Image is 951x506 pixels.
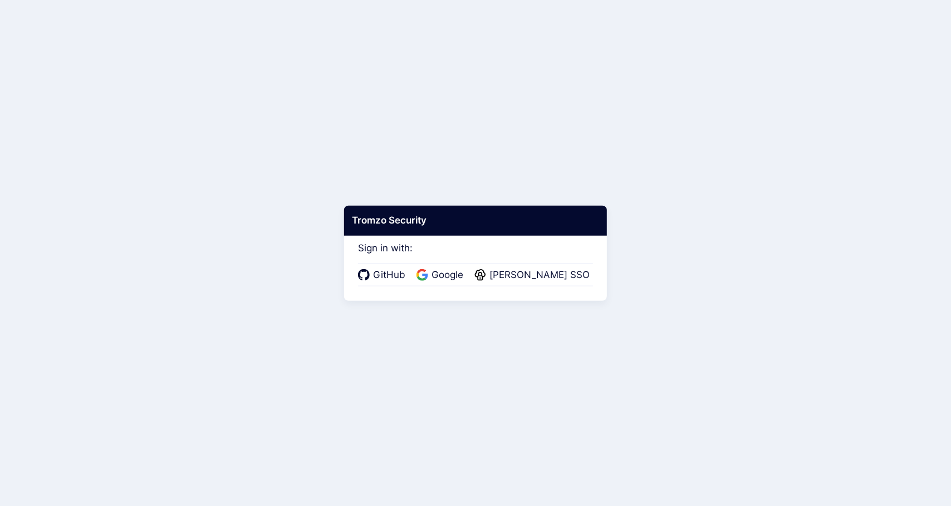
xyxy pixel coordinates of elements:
span: [PERSON_NAME] SSO [486,268,593,282]
a: GitHub [358,268,409,282]
span: GitHub [370,268,409,282]
a: [PERSON_NAME] SSO [474,268,593,282]
span: Google [428,268,467,282]
div: Sign in with: [358,227,593,286]
a: Google [416,268,467,282]
div: Tromzo Security [344,206,607,236]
